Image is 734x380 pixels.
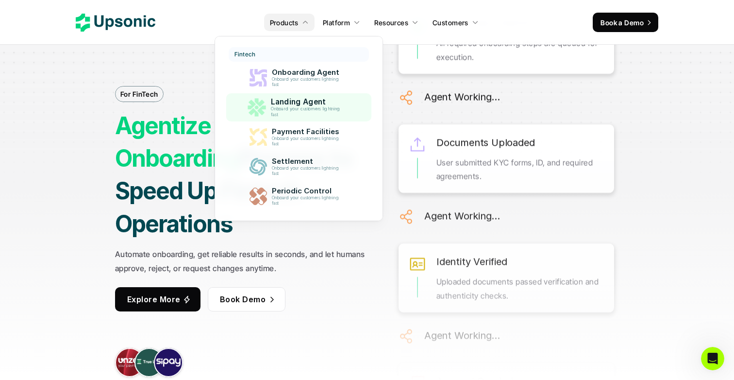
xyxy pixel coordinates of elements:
p: For FinTech [120,89,158,99]
p: Explore More [127,293,181,307]
h6: Agent Working... [424,327,500,344]
a: Payment FacilitiesOnboard your customers lightning fast [229,123,369,151]
a: Periodic ControlOnboard your customers lightning fast [229,183,369,210]
p: Onboard your customers lightning fast [271,77,342,87]
h6: Agent Working... [424,88,500,105]
p: Settlement [271,157,343,166]
p: All required onboarding steps are queued for execution. [436,36,604,64]
p: Onboard your customers lightning fast [271,136,342,147]
p: Platform [323,17,350,28]
a: Onboarding AgentOnboard your customers lightning fast [229,64,369,91]
p: Onboard your customers lightning fast [271,195,342,206]
p: Book Demo [220,293,266,307]
iframe: Intercom live chat [701,347,724,370]
p: Customers [433,17,468,28]
strong: Process to Speed Up Fintech Operations [115,144,357,238]
strong: Agentize Onboarding [115,111,239,173]
p: Onboard your customers lightning fast [270,106,344,117]
p: User submitted KYC forms, ID, and required agreements. [436,155,604,184]
a: Landing AgentOnboard your customers lightning fast [226,93,371,121]
p: Book a Demo [601,17,644,28]
a: SettlementOnboard your customers lightning fast [229,153,369,180]
p: Periodic Control [271,187,343,195]
a: Book Demo [208,287,285,311]
a: Products [264,14,315,31]
h6: Identity Verified [436,253,507,270]
a: Explore More [115,287,200,311]
p: Payment Facilities [271,127,343,136]
p: Products [270,17,299,28]
p: Resources [374,17,408,28]
p: Landing Agent [270,98,345,107]
p: Onboarding Agent [271,68,343,77]
h6: Agent Working... [424,207,500,224]
strong: Automate onboarding, get reliable results in seconds, and let humans approve, reject, or request ... [115,249,367,273]
p: Uploaded documents passed verification and authenticity checks. [436,275,604,303]
p: Onboard your customers lightning fast [271,166,342,176]
p: Fintech [234,51,255,58]
h6: Documents Uploaded [436,134,534,151]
